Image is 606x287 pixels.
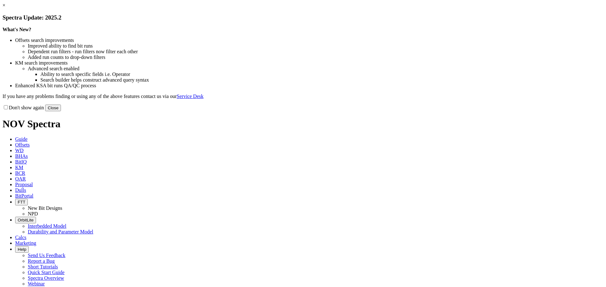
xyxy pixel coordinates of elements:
[3,3,5,8] a: ×
[28,258,55,264] a: Report a Bug
[40,72,603,77] li: Ability to search specific fields i.e. Operator
[3,14,603,21] h3: Spectra Update: 2025.2
[28,229,93,234] a: Durability and Parameter Model
[15,193,33,198] span: BitPortal
[18,218,33,222] span: OrbitLite
[3,94,603,99] p: If you have any problems finding or using any of the above features contact us via our
[177,94,204,99] a: Service Desk
[18,247,26,252] span: Help
[3,105,44,110] label: Don't show again
[15,182,33,187] span: Proposal
[28,43,603,49] li: Improved ability to find bit runs
[15,136,27,142] span: Guide
[15,148,24,153] span: WD
[28,66,603,72] li: Advanced search enabled
[15,83,603,89] li: Enhanced KSA bit runs QA/QC process
[28,270,64,275] a: Quick Start Guide
[28,205,62,211] a: New Bit Designs
[15,235,27,240] span: Calcs
[28,223,66,229] a: Interbedded Model
[28,281,45,286] a: Webinar
[15,142,30,147] span: Offsets
[28,253,65,258] a: Send Us Feedback
[28,264,58,269] a: Short Tutorials
[15,187,26,193] span: Dulls
[28,55,603,60] li: Added run counts to drop-down filters
[4,105,8,109] input: Don't show again
[15,159,27,164] span: BitIQ
[15,60,603,66] li: KM search improvements
[40,77,603,83] li: Search builder helps construct advanced query syntax
[15,176,26,181] span: OAR
[15,240,36,246] span: Marketing
[15,170,25,176] span: BCR
[28,211,38,216] a: NPD
[18,200,25,204] span: FTT
[28,49,603,55] li: Dependent run filters - run filters now filter each other
[15,165,23,170] span: KM
[28,275,64,281] a: Spectra Overview
[3,27,31,32] strong: What's New?
[45,105,61,111] button: Close
[15,153,28,159] span: BHAs
[3,118,603,130] h1: NOV Spectra
[15,37,603,43] li: Offsets search improvements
